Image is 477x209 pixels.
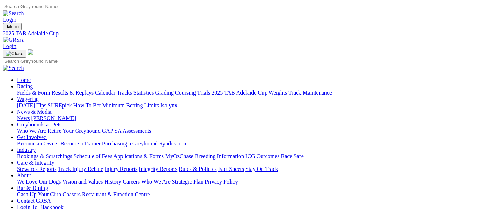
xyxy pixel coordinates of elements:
a: Contact GRSA [17,198,51,204]
a: Weights [269,90,287,96]
a: Statistics [133,90,154,96]
a: History [104,179,121,185]
a: Minimum Betting Limits [102,102,159,108]
a: Login [3,17,16,23]
a: [PERSON_NAME] [31,115,76,121]
a: Results & Replays [52,90,94,96]
a: Breeding Information [195,153,244,159]
a: Careers [123,179,140,185]
a: Bookings & Scratchings [17,153,72,159]
a: Fact Sheets [218,166,244,172]
input: Search [3,3,65,10]
div: Wagering [17,102,474,109]
a: Become an Owner [17,141,59,147]
a: Coursing [175,90,196,96]
a: Wagering [17,96,39,102]
a: Track Injury Rebate [58,166,103,172]
a: Vision and Values [62,179,103,185]
a: We Love Our Dogs [17,179,61,185]
div: Racing [17,90,474,96]
a: Who We Are [17,128,46,134]
a: SUREpick [48,102,72,108]
div: Get Involved [17,141,474,147]
span: Menu [7,24,19,29]
button: Toggle navigation [3,23,22,30]
a: Retire Your Greyhound [48,128,101,134]
a: Chasers Restaurant & Function Centre [62,191,150,197]
a: Trials [197,90,210,96]
a: 2025 TAB Adelaide Cup [211,90,267,96]
a: Stay On Track [245,166,278,172]
a: Industry [17,147,36,153]
a: Get Involved [17,134,47,140]
div: Care & Integrity [17,166,474,172]
a: Privacy Policy [205,179,238,185]
div: Bar & Dining [17,191,474,198]
a: News & Media [17,109,52,115]
a: Racing [17,83,33,89]
a: Grading [155,90,174,96]
a: Track Maintenance [288,90,332,96]
a: Home [17,77,31,83]
a: Purchasing a Greyhound [102,141,158,147]
div: Industry [17,153,474,160]
a: ICG Outcomes [245,153,279,159]
a: Fields & Form [17,90,50,96]
img: GRSA [3,37,24,43]
a: Who We Are [141,179,171,185]
a: Care & Integrity [17,160,54,166]
input: Search [3,58,65,65]
a: Race Safe [281,153,303,159]
a: MyOzChase [165,153,193,159]
a: How To Bet [73,102,101,108]
img: Search [3,10,24,17]
a: Applications & Forms [113,153,164,159]
a: Bar & Dining [17,185,48,191]
a: Integrity Reports [139,166,177,172]
div: About [17,179,474,185]
a: Stewards Reports [17,166,56,172]
img: Search [3,65,24,71]
a: Calendar [95,90,115,96]
a: 2025 TAB Adelaide Cup [3,30,474,37]
a: Rules & Policies [179,166,217,172]
img: Close [6,51,23,56]
a: Isolynx [160,102,177,108]
a: Syndication [159,141,186,147]
div: News & Media [17,115,474,121]
img: logo-grsa-white.png [28,49,33,55]
a: Injury Reports [105,166,137,172]
a: About [17,172,31,178]
a: Tracks [117,90,132,96]
div: Greyhounds as Pets [17,128,474,134]
button: Toggle navigation [3,50,26,58]
a: Strategic Plan [172,179,203,185]
a: [DATE] Tips [17,102,46,108]
a: Greyhounds as Pets [17,121,61,127]
a: Login [3,43,16,49]
a: Schedule of Fees [73,153,112,159]
a: Cash Up Your Club [17,191,61,197]
a: Become a Trainer [60,141,101,147]
a: GAP SA Assessments [102,128,151,134]
a: News [17,115,30,121]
